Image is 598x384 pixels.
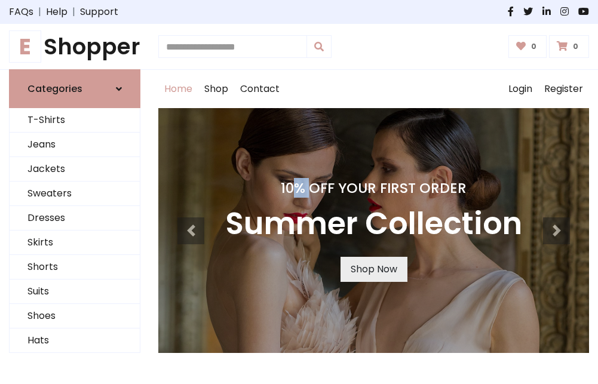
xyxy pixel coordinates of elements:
a: Shoes [10,304,140,328]
a: Shorts [10,255,140,279]
a: Jackets [10,157,140,182]
a: Suits [10,279,140,304]
a: Categories [9,69,140,108]
span: | [68,5,80,19]
span: 0 [570,41,581,52]
span: | [33,5,46,19]
a: Shop [198,70,234,108]
a: Jeans [10,133,140,157]
a: Support [80,5,118,19]
h6: Categories [27,83,82,94]
h4: 10% Off Your First Order [225,180,522,196]
a: Register [538,70,589,108]
a: Dresses [10,206,140,231]
a: 0 [508,35,547,58]
a: T-Shirts [10,108,140,133]
a: Help [46,5,68,19]
a: 0 [549,35,589,58]
a: Hats [10,328,140,353]
a: Contact [234,70,286,108]
a: FAQs [9,5,33,19]
a: Shop Now [341,257,407,282]
a: Login [502,70,538,108]
a: EShopper [9,33,140,60]
span: E [9,30,41,63]
h1: Shopper [9,33,140,60]
a: Sweaters [10,182,140,206]
a: Home [158,70,198,108]
h3: Summer Collection [225,206,522,242]
a: Skirts [10,231,140,255]
span: 0 [528,41,539,52]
